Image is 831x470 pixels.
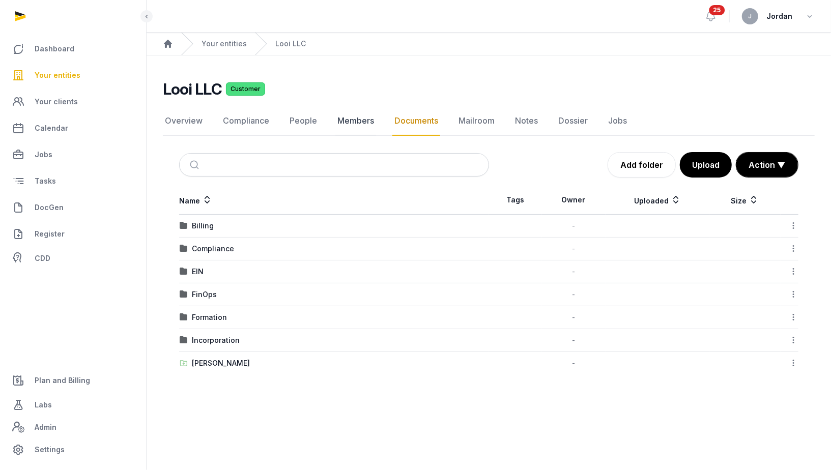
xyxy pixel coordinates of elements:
span: Labs [35,399,52,411]
td: - [542,306,606,329]
img: folder-upload.svg [180,359,188,367]
a: Admin [8,417,138,437]
span: Register [35,228,65,240]
a: Labs [8,393,138,417]
img: folder.svg [180,222,188,230]
a: Overview [163,106,205,136]
div: Compliance [192,244,234,254]
h2: Looi LLC [163,80,222,98]
a: Dashboard [8,37,138,61]
span: Dashboard [35,43,74,55]
nav: Tabs [163,106,815,136]
td: - [542,260,606,283]
th: Uploaded [606,186,710,215]
a: Register [8,222,138,246]
a: Mailroom [456,106,497,136]
span: 25 [709,5,725,15]
span: Plan and Billing [35,374,90,387]
div: Formation [192,312,227,322]
span: CDD [35,252,50,265]
a: Your entities [8,63,138,87]
a: Compliance [221,106,271,136]
td: - [542,215,606,238]
a: Tasks [8,169,138,193]
span: Calendar [35,122,68,134]
th: Name [179,186,489,215]
th: Owner [542,186,606,215]
div: Billing [192,221,214,231]
td: - [542,352,606,375]
span: Your clients [35,96,78,108]
img: folder.svg [180,268,188,276]
a: Members [335,106,376,136]
img: folder.svg [180,290,188,299]
a: Looi LLC [275,39,306,49]
span: Settings [35,444,65,456]
a: Add folder [608,152,676,178]
a: Calendar [8,116,138,140]
span: DocGen [35,201,64,214]
img: folder.svg [180,245,188,253]
span: Jobs [35,149,52,161]
a: People [288,106,319,136]
button: Upload [680,152,732,178]
a: Documents [392,106,440,136]
a: Notes [513,106,540,136]
div: [PERSON_NAME] [192,358,250,368]
a: Dossier [556,106,590,136]
a: Settings [8,437,138,462]
a: Jobs [8,142,138,167]
div: EIN [192,267,204,277]
img: folder.svg [180,313,188,321]
a: Plan and Billing [8,368,138,393]
a: CDD [8,248,138,269]
a: Your clients [8,90,138,114]
nav: Breadcrumb [147,33,831,55]
button: J [742,8,758,24]
span: Tasks [35,175,56,187]
th: Tags [489,186,542,215]
td: - [542,238,606,260]
a: Jobs [606,106,629,136]
a: DocGen [8,195,138,220]
span: Customer [226,82,265,96]
span: Jordan [766,10,792,22]
a: Your entities [202,39,247,49]
img: folder.svg [180,336,188,344]
div: Incorporation [192,335,240,345]
span: Admin [35,421,56,433]
td: - [542,283,606,306]
td: - [542,329,606,352]
th: Size [709,186,780,215]
span: Your entities [35,69,80,81]
button: Submit [184,154,208,176]
span: J [749,13,752,19]
div: FinOps [192,289,217,300]
button: Action ▼ [736,153,798,177]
